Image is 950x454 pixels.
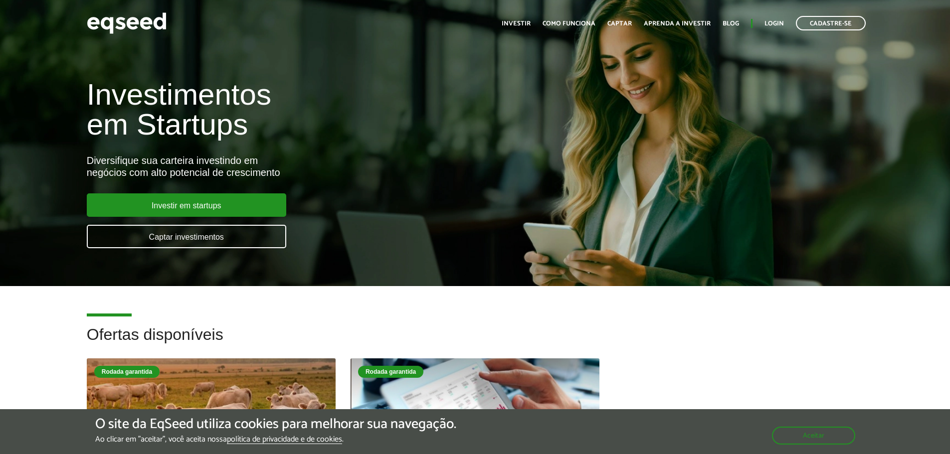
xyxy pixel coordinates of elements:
[87,80,547,140] h1: Investimentos em Startups
[644,20,711,27] a: Aprenda a investir
[227,436,342,444] a: política de privacidade e de cookies
[87,154,547,178] div: Diversifique sua carteira investindo em negócios com alto potencial de crescimento
[94,366,160,378] div: Rodada garantida
[764,20,784,27] a: Login
[796,16,866,30] a: Cadastre-se
[502,20,531,27] a: Investir
[543,20,595,27] a: Como funciona
[607,20,632,27] a: Captar
[87,326,864,358] h2: Ofertas disponíveis
[87,10,167,36] img: EqSeed
[87,193,286,217] a: Investir em startups
[87,225,286,248] a: Captar investimentos
[95,435,456,444] p: Ao clicar em "aceitar", você aceita nossa .
[772,427,855,445] button: Aceitar
[358,366,423,378] div: Rodada garantida
[723,20,739,27] a: Blog
[95,417,456,432] h5: O site da EqSeed utiliza cookies para melhorar sua navegação.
